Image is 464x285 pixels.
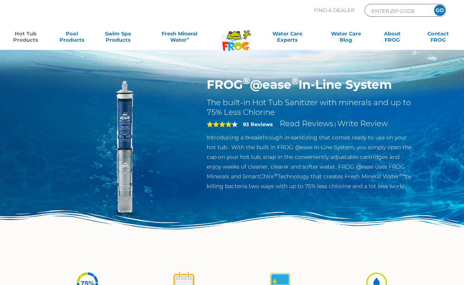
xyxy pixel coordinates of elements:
[280,119,333,128] a: Read Reviews
[399,172,406,178] sup: ®∞
[243,121,273,127] strong: 93 Reviews
[337,119,388,128] a: Write Review
[218,20,255,51] img: Frog Products Logo
[420,30,456,46] a: ContactFROG
[207,98,413,117] h2: The built-in Hot Tub Sanitizer with minerals and up to 75% Less Chlorine
[51,77,195,222] img: inline-system.png
[291,75,298,86] sup: ®
[207,133,413,191] p: Introducing a breakthrough in sanitizing that comes ready to use on your hot tub. With the built ...
[274,172,278,178] sup: ®
[207,121,232,127] span: 4
[146,30,213,46] a: Fresh MineralWater∞
[100,30,136,46] a: Swim SpaProducts
[8,30,44,46] a: Hot TubProducts
[187,36,189,40] sup: ∞
[328,30,364,46] a: Water CareBlog
[434,5,445,16] input: GO
[314,4,354,17] p: Find A Dealer
[243,75,250,86] sup: ®
[256,30,318,46] a: Water CareExperts
[374,30,410,46] a: AboutFROG
[335,121,336,127] span: |
[207,77,413,92] h1: FROG @ease In-Line System
[54,30,90,46] a: PoolProducts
